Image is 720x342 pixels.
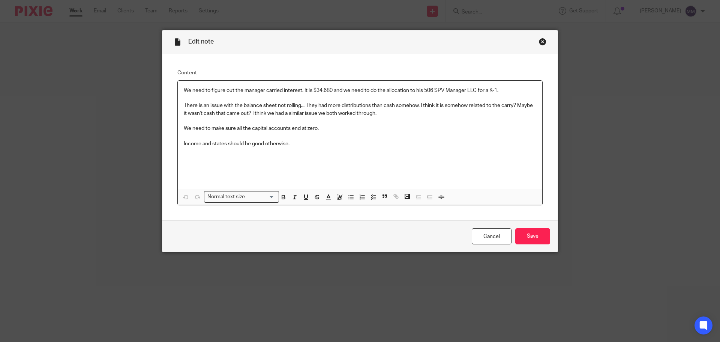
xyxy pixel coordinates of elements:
[177,69,543,77] label: Content
[204,191,279,203] div: Search for option
[184,140,536,148] p: Income and states should be good otherwise.
[188,39,214,45] span: Edit note
[184,87,536,94] p: We need to figure out the manager carried interest. It is $34,680 and we need to do the allocatio...
[515,228,550,244] input: Save
[472,228,511,244] a: Cancel
[184,102,536,117] p: There is an issue with the balance sheet not rolling... They had more distributions than cash som...
[184,125,536,132] p: We need to make sure all the capital accounts end at zero.
[247,193,274,201] input: Search for option
[539,38,546,45] div: Close this dialog window
[206,193,247,201] span: Normal text size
